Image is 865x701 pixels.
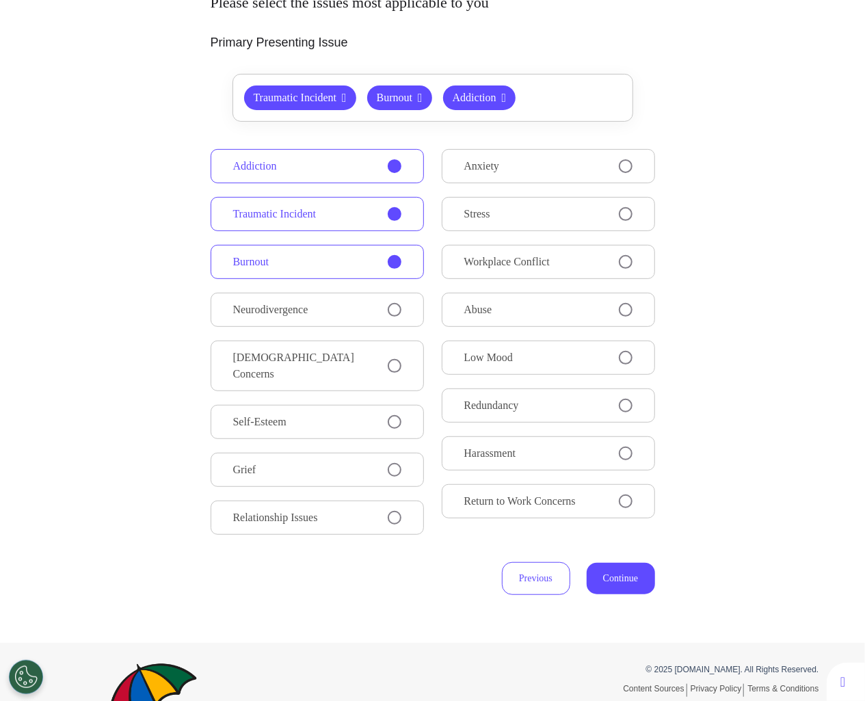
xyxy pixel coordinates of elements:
[233,302,308,318] span: Neurodivergence
[464,302,492,318] span: Abuse
[464,493,576,510] span: Return to Work Concerns
[443,85,516,110] button: Addiction
[442,245,655,279] button: Workplace Conflict
[442,197,655,231] button: Stress
[233,206,317,222] span: Traumatic Incident
[442,484,655,518] button: Return to Work Concerns
[9,660,43,694] button: Open Preferences
[233,349,388,382] span: [DEMOGRAPHIC_DATA] Concerns
[211,34,655,52] p: Primary Presenting Issue
[211,149,424,183] button: Addiction
[747,684,819,693] a: Terms & Conditions
[233,510,318,526] span: Relationship Issues
[211,245,424,279] button: Burnout
[211,197,424,231] button: Traumatic Incident
[587,563,655,594] button: Continue
[233,254,269,270] span: Burnout
[464,158,500,174] span: Anxiety
[502,562,570,595] button: Previous
[443,663,819,676] p: © 2025 [DOMAIN_NAME]. All Rights Reserved.
[442,436,655,471] button: Harassment
[464,349,514,366] span: Low Mood
[211,405,424,439] button: Self-Esteem
[211,501,424,535] button: Relationship Issues
[442,149,655,183] button: Anxiety
[442,388,655,423] button: Redundancy
[623,684,687,697] a: Content Sources
[211,293,424,327] button: Neurodivergence
[211,453,424,487] button: Grief
[691,684,745,697] a: Privacy Policy
[464,254,550,270] span: Workplace Conflict
[233,414,287,430] span: Self-Esteem
[211,341,424,391] button: [DEMOGRAPHIC_DATA] Concerns
[464,397,519,414] span: Redundancy
[464,445,516,462] span: Harassment
[233,462,256,478] span: Grief
[442,341,655,375] button: Low Mood
[367,85,432,110] button: Burnout
[464,206,490,222] span: Stress
[244,85,356,110] button: Traumatic Incident
[233,158,277,174] span: Addiction
[442,293,655,327] button: Abuse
